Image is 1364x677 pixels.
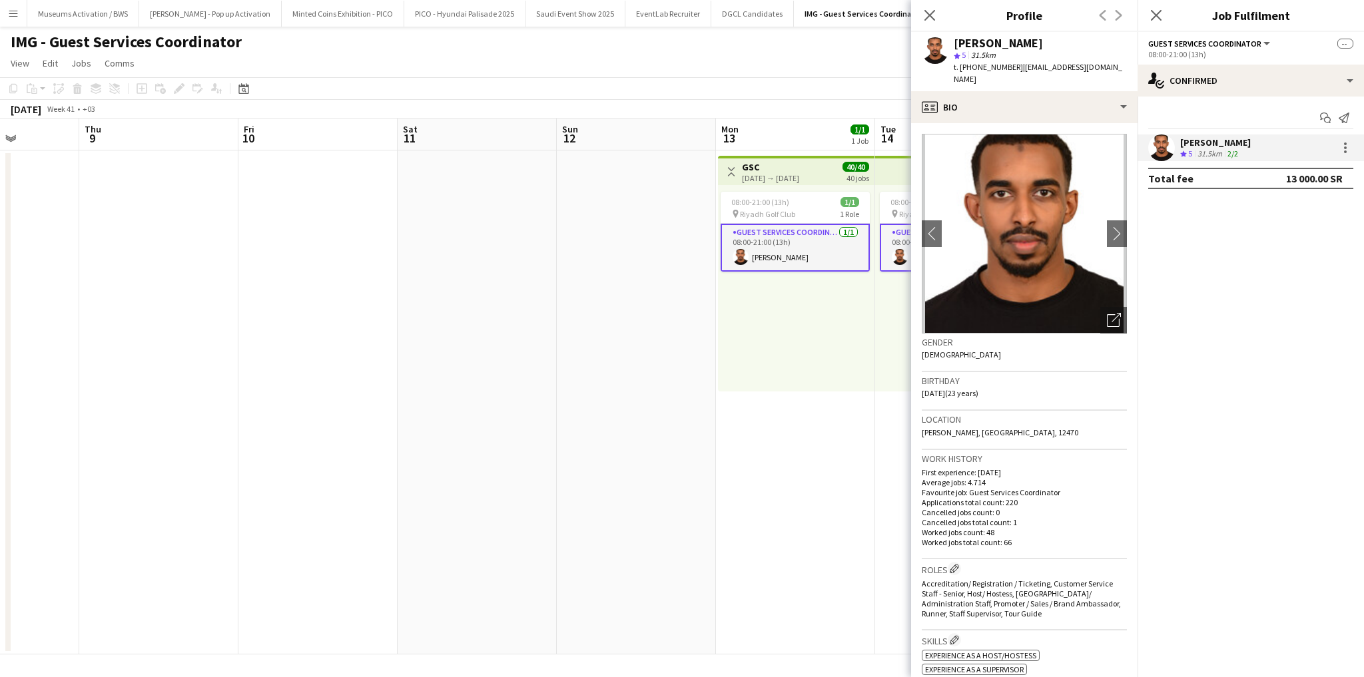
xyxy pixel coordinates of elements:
span: 12 [560,130,578,146]
a: Edit [37,55,63,72]
span: Mon [721,123,739,135]
span: Edit [43,57,58,69]
h3: Skills [922,633,1127,647]
app-job-card: 08:00-21:00 (13h)1/1 Riyadh Golf Club1 RoleGuest Services Coordinator1/108:00-21:00 (13h)[PERSON_... [721,192,870,272]
img: Crew avatar or photo [922,134,1127,334]
span: 08:00-21:00 (13h) [890,197,948,207]
div: 31.5km [1195,148,1225,160]
h3: Gender [922,336,1127,348]
button: Minted Coins Exhibition - PICO [282,1,404,27]
span: Accreditation/ Registration / Ticketing, Customer Service Staff - Senior, Host/ Hostess, [GEOGRAP... [922,578,1121,618]
button: Saudi Event Show 2025 [525,1,625,27]
span: [PERSON_NAME], [GEOGRAPHIC_DATA], 12470 [922,427,1078,437]
span: Comms [105,57,135,69]
a: Comms [99,55,140,72]
span: Week 41 [44,104,77,114]
span: Riyadh Golf Club [740,209,795,219]
h3: Birthday [922,375,1127,387]
div: Bio [911,91,1138,123]
span: Tue [880,123,896,135]
h3: GSC [742,161,799,173]
div: [DATE] → [DATE] [742,173,799,183]
div: Open photos pop-in [1100,307,1127,334]
span: 10 [242,130,254,146]
span: 1 Role [840,209,859,219]
span: 1/1 [851,124,869,134]
p: First experience: [DATE] [922,467,1127,477]
div: 08:00-21:00 (13h) [1148,49,1353,59]
div: [PERSON_NAME] [1180,136,1251,148]
button: PICO - Hyundai Palisade 2025 [404,1,525,27]
span: -- [1337,39,1353,49]
p: Worked jobs count: 48 [922,527,1127,537]
span: 11 [401,130,418,146]
span: Fri [244,123,254,135]
span: [DEMOGRAPHIC_DATA] [922,349,1001,359]
span: 31.5km [968,50,998,60]
span: t. [PHONE_NUMBER] [954,62,1023,72]
h3: Job Fulfilment [1138,7,1364,24]
span: 13 [719,130,739,146]
button: [PERSON_NAME] - Pop up Activation [139,1,282,27]
button: Museums Activation / BWS [27,1,139,27]
span: Thu [85,123,101,135]
span: | [EMAIL_ADDRESS][DOMAIN_NAME] [954,62,1122,84]
span: Jobs [71,57,91,69]
div: 40 jobs [847,172,869,183]
span: 1/1 [841,197,859,207]
button: EventLab Recruiter [625,1,711,27]
div: [DATE] [11,103,41,116]
p: Cancelled jobs total count: 1 [922,517,1127,527]
div: 13 000.00 SR [1286,172,1343,185]
span: 5 [1188,148,1192,158]
span: Experience as a Host/Hostess [925,650,1036,660]
span: Sun [562,123,578,135]
a: Jobs [66,55,97,72]
a: View [5,55,35,72]
p: Worked jobs total count: 66 [922,537,1127,547]
span: [DATE] (23 years) [922,388,978,398]
span: 08:00-21:00 (13h) [731,197,789,207]
span: Guest Services Coordinator [1148,39,1261,49]
span: 40/40 [843,162,869,172]
div: [PERSON_NAME] [954,37,1043,49]
span: 5 [962,50,966,60]
h3: Profile [911,7,1138,24]
app-job-card: 08:00-21:00 (13h)1/1 Riyadh Golf Club1 RoleGuest Services Coordinator1/108:00-21:00 (13h)[PERSON_... [880,192,1029,272]
p: Cancelled jobs count: 0 [922,507,1127,517]
span: 14 [878,130,896,146]
app-card-role: Guest Services Coordinator1/108:00-21:00 (13h)[PERSON_NAME] [880,224,1029,272]
button: IMG - Guest Services Coordinator [794,1,934,27]
div: Total fee [1148,172,1193,185]
div: 1 Job [851,136,868,146]
button: Guest Services Coordinator [1148,39,1272,49]
span: View [11,57,29,69]
p: Favourite job: Guest Services Coordinator [922,487,1127,497]
span: Experience as a Supervisor [925,664,1024,674]
h1: IMG - Guest Services Coordinator [11,32,242,52]
span: 9 [83,130,101,146]
p: Average jobs: 4.714 [922,477,1127,487]
h3: Work history [922,453,1127,465]
div: Confirmed [1138,65,1364,97]
h3: Roles [922,562,1127,576]
span: Riyadh Golf Club [899,209,954,219]
div: +03 [83,104,95,114]
span: Sat [403,123,418,135]
p: Applications total count: 220 [922,497,1127,507]
app-skills-label: 2/2 [1227,148,1238,158]
h3: Location [922,413,1127,425]
app-card-role: Guest Services Coordinator1/108:00-21:00 (13h)[PERSON_NAME] [721,224,870,272]
button: DGCL Candidates [711,1,794,27]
